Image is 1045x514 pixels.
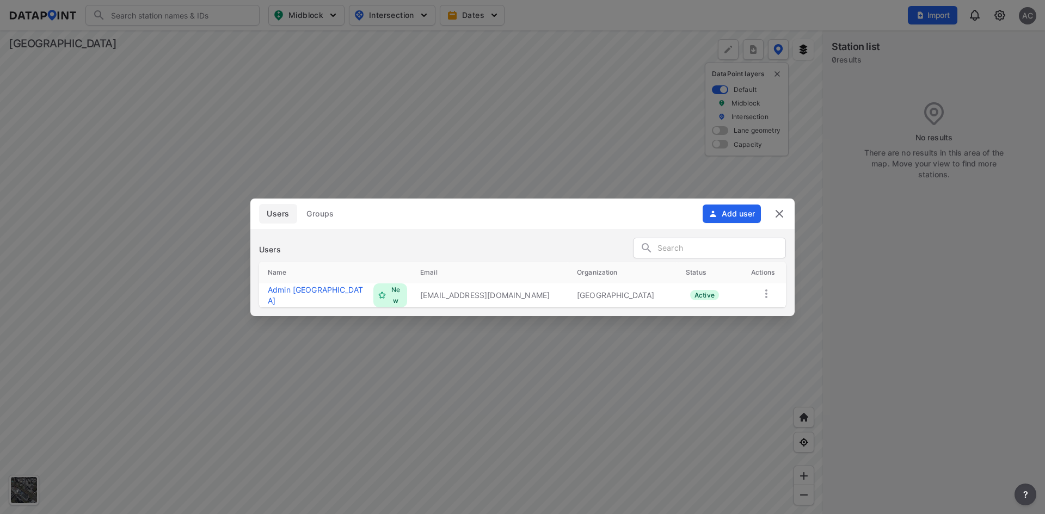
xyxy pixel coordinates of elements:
th: Actions [742,262,786,283]
th: Email [411,262,568,283]
button: more [1015,484,1036,505]
th: Status [677,262,742,283]
img: person.b86d7108.svg [709,209,717,218]
input: Search [657,240,785,257]
h3: Users [259,244,281,255]
img: close.efbf2170.svg [773,207,786,220]
th: Organization [568,262,677,283]
a: Admin [GEOGRAPHIC_DATA]New [268,283,407,307]
div: full width tabs example [259,204,343,224]
label: New [389,284,403,306]
span: Users [266,208,291,219]
label: active [690,290,719,300]
th: Name [259,262,411,283]
button: Add user [703,205,761,223]
span: Groups [308,208,333,219]
td: [GEOGRAPHIC_DATA] [568,283,677,307]
td: [EMAIL_ADDRESS][DOMAIN_NAME] [411,283,568,307]
span: ? [1021,488,1030,501]
img: new.f01994c9.svg [378,284,386,306]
